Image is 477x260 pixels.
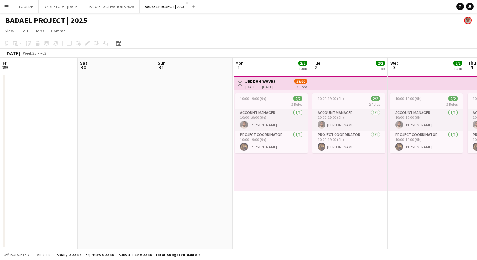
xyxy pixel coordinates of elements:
[453,61,462,66] span: 2/2
[291,102,302,107] span: 2 Roles
[298,61,307,66] span: 2/2
[369,102,380,107] span: 2 Roles
[294,79,307,84] span: 59/60
[235,109,308,131] app-card-role: Account Manager1/110:00-19:00 (9h)[PERSON_NAME]
[3,251,30,258] button: Budgeted
[80,60,87,66] span: Sat
[313,60,320,66] span: Tue
[13,0,39,13] button: TOURISE
[371,96,380,101] span: 2/2
[21,51,38,56] span: Week 35
[390,93,463,153] app-job-card: 10:00-19:00 (9h)2/22 RolesAccount Manager1/110:00-19:00 (9h)[PERSON_NAME]PROJECT COORDINATOR1/110...
[312,131,385,153] app-card-role: PROJECT COORDINATOR1/110:00-19:00 (9h)[PERSON_NAME]
[84,0,140,13] button: BADAEL ACTIVATIONS 2025
[35,28,44,34] span: Jobs
[464,17,472,24] app-user-avatar: Shoroug Ansarei
[390,109,463,131] app-card-role: Account Manager1/110:00-19:00 (9h)[PERSON_NAME]
[5,28,14,34] span: View
[235,93,308,153] app-job-card: 10:00-19:00 (9h)2/22 RolesAccount Manager1/110:00-19:00 (9h)[PERSON_NAME]PROJECT COORDINATOR1/110...
[293,96,302,101] span: 2/2
[48,27,68,35] a: Comms
[2,64,8,71] span: 29
[21,28,28,34] span: Edit
[390,131,463,153] app-card-role: PROJECT COORDINATOR1/110:00-19:00 (9h)[PERSON_NAME]
[40,51,46,56] div: +03
[235,60,244,66] span: Mon
[32,27,47,35] a: Jobs
[79,64,87,71] span: 30
[446,102,458,107] span: 2 Roles
[5,16,87,25] h1: BADAEL PROJECT | 2025
[155,252,200,257] span: Total Budgeted 0.00 SR
[158,60,165,66] span: Sun
[395,96,422,101] span: 10:00-19:00 (9h)
[468,60,476,66] span: Thu
[5,50,20,56] div: [DATE]
[140,0,190,13] button: BADAEL PROJECT | 2025
[240,96,266,101] span: 10:00-19:00 (9h)
[376,61,385,66] span: 2/2
[312,64,320,71] span: 2
[390,60,399,66] span: Wed
[157,64,165,71] span: 31
[51,28,66,34] span: Comms
[3,27,17,35] a: View
[376,66,385,71] div: 1 Job
[234,64,244,71] span: 1
[312,93,385,153] app-job-card: 10:00-19:00 (9h)2/22 RolesAccount Manager1/110:00-19:00 (9h)[PERSON_NAME]PROJECT COORDINATOR1/110...
[245,79,276,84] h3: JEDDAH WAVES
[57,252,200,257] div: Salary 0.00 SR + Expenses 0.00 SR + Subsistence 0.00 SR =
[245,84,276,89] div: [DATE] → [DATE]
[296,84,307,89] div: 30 jobs
[318,96,344,101] span: 10:00-19:00 (9h)
[312,109,385,131] app-card-role: Account Manager1/110:00-19:00 (9h)[PERSON_NAME]
[10,253,29,257] span: Budgeted
[3,60,8,66] span: Fri
[454,66,462,71] div: 1 Job
[39,0,84,13] button: DZRT STORE - [DATE]
[448,96,458,101] span: 2/2
[235,131,308,153] app-card-role: PROJECT COORDINATOR1/110:00-19:00 (9h)[PERSON_NAME]
[18,27,31,35] a: Edit
[299,66,307,71] div: 1 Job
[467,64,476,71] span: 4
[36,252,51,257] span: All jobs
[389,64,399,71] span: 3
